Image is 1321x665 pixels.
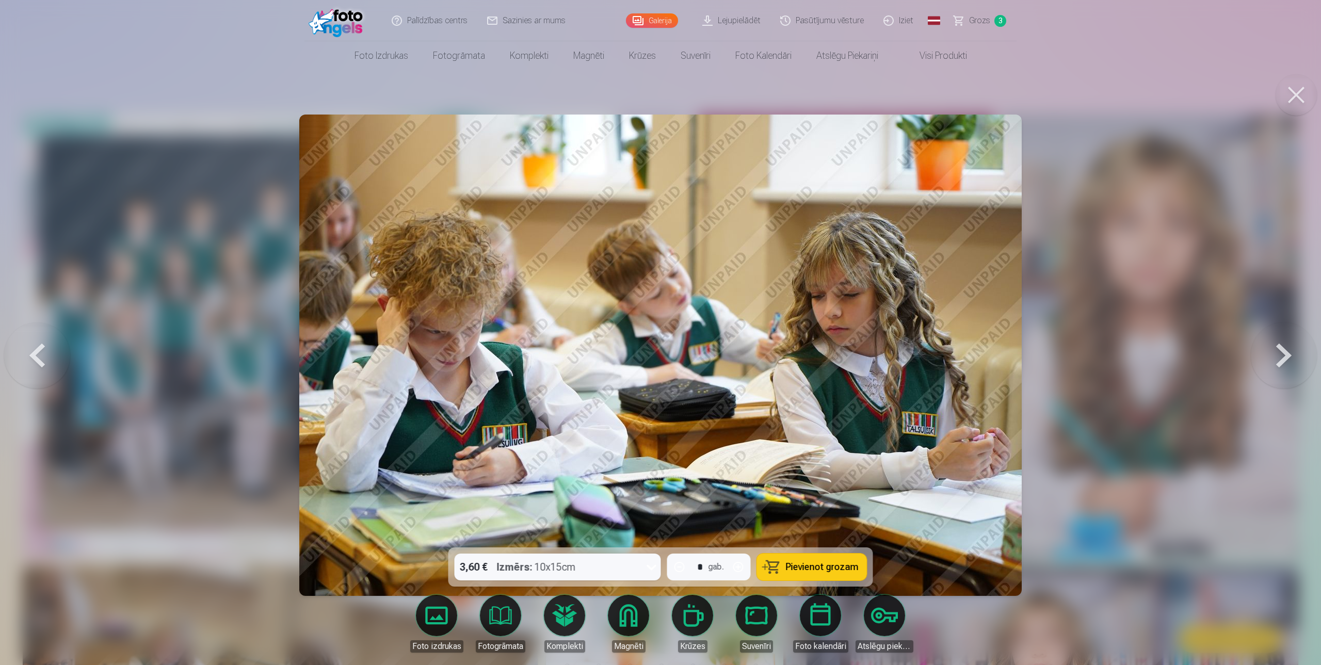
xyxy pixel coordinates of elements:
a: Komplekti [497,41,561,70]
a: Suvenīri [728,595,785,653]
a: Suvenīri [668,41,723,70]
a: Magnēti [561,41,617,70]
span: Grozs [969,14,990,27]
a: Foto izdrukas [408,595,465,653]
div: Magnēti [612,640,646,653]
div: Krūzes [678,640,707,653]
div: 10x15cm [497,554,576,580]
a: Foto kalendāri [792,595,849,653]
span: 3 [994,15,1006,27]
div: Komplekti [544,640,585,653]
a: Krūzes [664,595,721,653]
a: Visi produkti [891,41,979,70]
a: Foto kalendāri [723,41,804,70]
a: Krūzes [617,41,668,70]
img: /fa1 [309,4,368,37]
div: gab. [708,561,724,573]
a: Atslēgu piekariņi [856,595,913,653]
a: Fotogrāmata [421,41,497,70]
div: Atslēgu piekariņi [856,640,913,653]
button: Pievienot grozam [757,554,867,580]
span: Pievienot grozam [786,562,859,572]
a: Komplekti [536,595,593,653]
div: Foto izdrukas [410,640,463,653]
strong: Izmērs : [497,560,533,574]
div: 3,60 € [455,554,493,580]
div: Suvenīri [740,640,773,653]
a: Galerija [626,13,678,28]
a: Foto izdrukas [342,41,421,70]
a: Fotogrāmata [472,595,529,653]
div: Fotogrāmata [476,640,525,653]
a: Atslēgu piekariņi [804,41,891,70]
a: Magnēti [600,595,657,653]
div: Foto kalendāri [793,640,848,653]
